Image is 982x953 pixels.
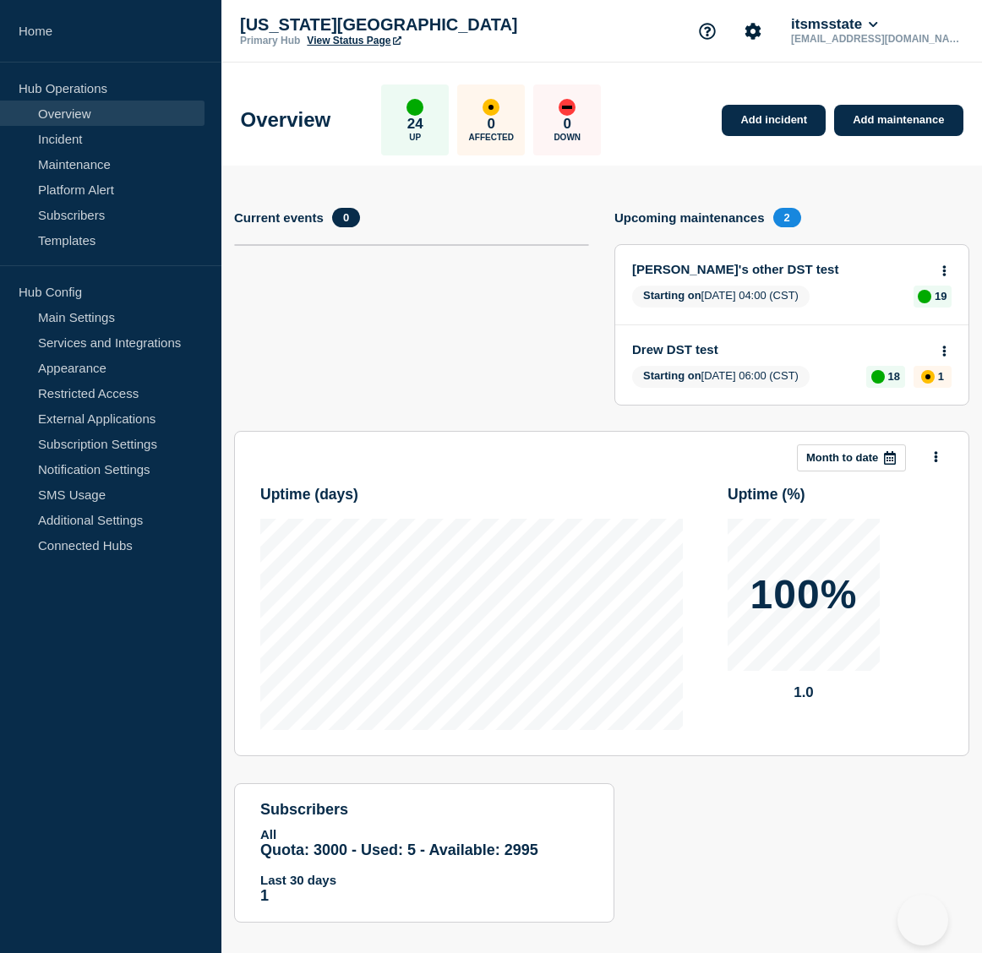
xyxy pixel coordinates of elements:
span: Starting on [643,289,701,302]
span: 0 [332,208,360,227]
p: 1 [260,887,588,905]
iframe: Help Scout Beacon - Open [897,895,948,945]
div: affected [483,99,499,116]
a: Drew DST test [632,342,929,357]
h4: subscribers [260,801,588,819]
button: itsmsstate [788,16,881,33]
div: affected [921,370,935,384]
h3: Uptime ( % ) [728,486,805,504]
button: Support [690,14,725,49]
h4: Current events [234,210,324,225]
a: Add incident [722,105,826,136]
p: 1.0 [728,684,880,701]
p: [US_STATE][GEOGRAPHIC_DATA] [240,15,578,35]
p: Month to date [806,451,878,464]
span: [DATE] 04:00 (CST) [632,286,810,308]
button: Account settings [735,14,771,49]
div: up [918,290,931,303]
p: [EMAIL_ADDRESS][DOMAIN_NAME] [788,33,963,45]
p: 24 [407,116,423,133]
p: Up [409,133,421,142]
a: [PERSON_NAME]'s other DST test [632,262,929,276]
span: [DATE] 06:00 (CST) [632,366,810,388]
a: View Status Page [307,35,401,46]
p: 19 [935,290,947,302]
p: 0 [488,116,495,133]
p: Primary Hub [240,35,300,46]
div: up [406,99,423,116]
h1: Overview [241,108,331,132]
h3: Uptime ( days ) [260,486,358,504]
p: 18 [888,370,900,383]
p: 0 [564,116,571,133]
p: 100% [750,575,858,615]
span: Quota: 3000 - Used: 5 - Available: 2995 [260,841,538,858]
p: Down [554,133,581,142]
div: down [559,99,576,116]
span: Starting on [643,369,701,382]
span: 2 [773,208,801,227]
p: Last 30 days [260,873,588,887]
button: Month to date [797,444,906,471]
a: Add maintenance [834,105,963,136]
p: 1 [938,370,944,383]
p: Affected [469,133,514,142]
p: All [260,827,588,841]
div: up [871,370,885,384]
h4: Upcoming maintenances [614,210,765,225]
